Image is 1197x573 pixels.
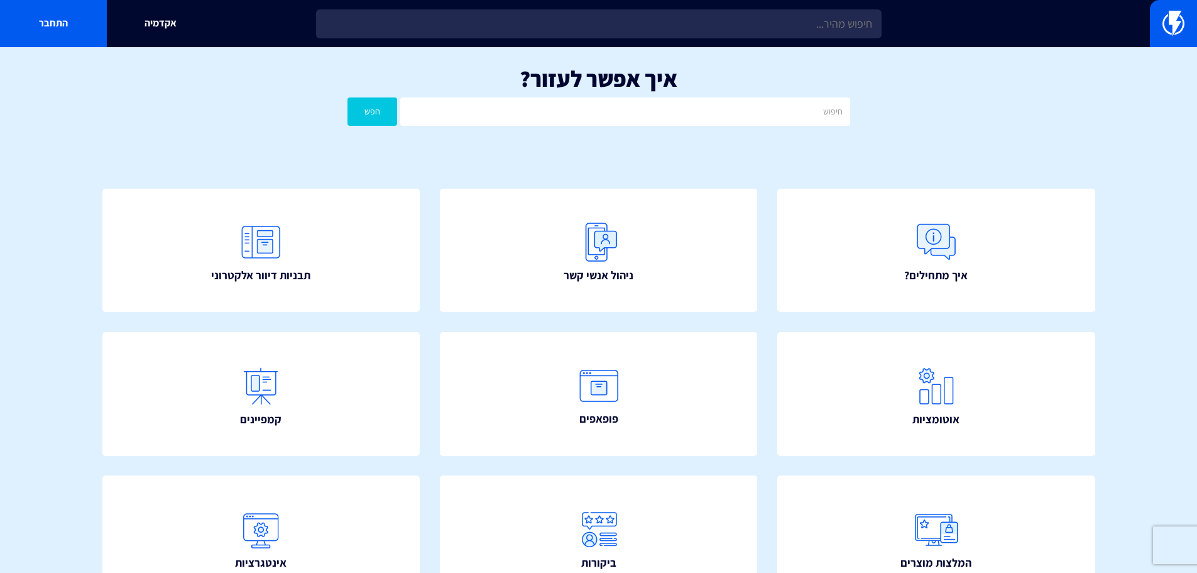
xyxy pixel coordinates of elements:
a: פופאפים [440,332,758,456]
h1: איך אפשר לעזור? [19,66,1178,91]
input: חיפוש מהיר... [316,9,882,38]
span: קמפיינים [240,411,281,428]
a: ניהול אנשי קשר [440,189,758,313]
span: ביקורות [581,555,616,571]
a: אוטומציות [777,332,1095,456]
span: אינטגרציות [235,555,287,571]
span: פופאפים [579,411,618,427]
a: איך מתחילים? [777,189,1095,313]
span: תבניות דיוור אלקטרוני [211,267,310,284]
input: חיפוש [400,97,850,126]
a: קמפיינים [102,332,420,456]
span: אוטומציות [912,411,959,428]
span: איך מתחילים? [904,267,968,284]
button: חפש [347,97,398,126]
span: המלצות מוצרים [900,555,971,571]
a: תבניות דיוור אלקטרוני [102,189,420,313]
span: ניהול אנשי קשר [564,267,633,284]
